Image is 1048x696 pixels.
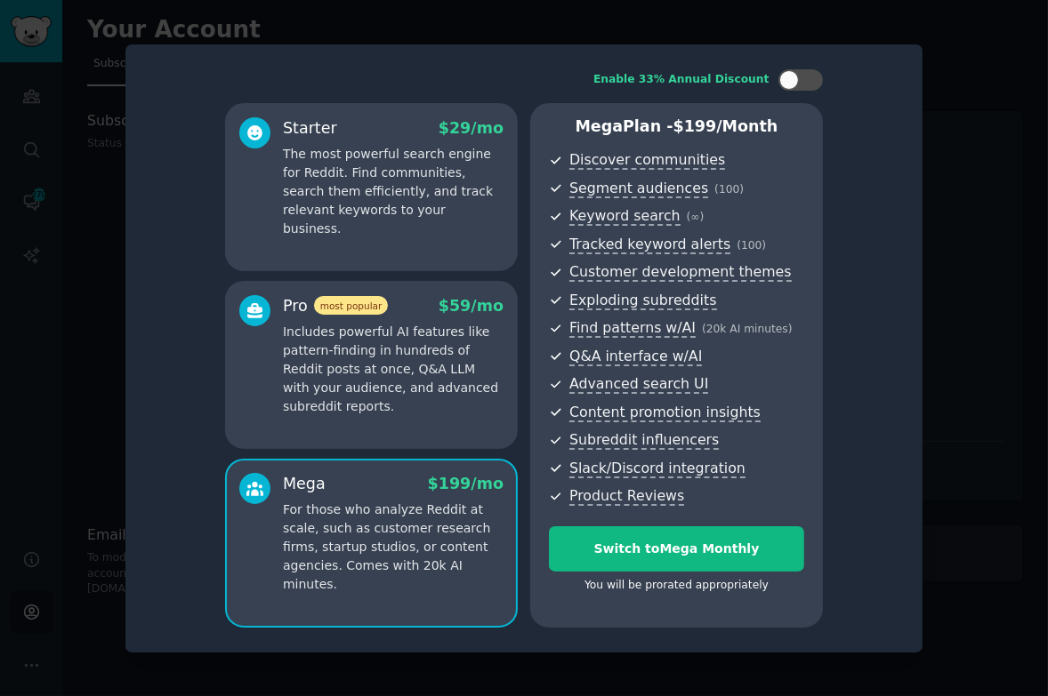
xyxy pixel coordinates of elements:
span: Keyword search [569,207,681,226]
span: ( 100 ) [737,239,766,252]
span: ( 20k AI minutes ) [702,323,793,335]
span: ( 100 ) [714,183,744,196]
span: most popular [314,296,389,315]
span: Subreddit influencers [569,431,719,450]
span: $ 199 /month [673,117,778,135]
span: Slack/Discord integration [569,460,746,478]
span: Discover communities [569,151,725,170]
span: $ 59 /mo [439,297,504,315]
p: Mega Plan - [549,116,804,138]
span: Find patterns w/AI [569,319,696,338]
div: Mega [283,473,326,495]
span: Tracked keyword alerts [569,236,730,254]
div: Pro [283,295,388,317]
p: For those who analyze Reddit at scale, such as customer research firms, startup studios, or conte... [283,500,504,594]
span: $ 199 /mo [428,475,504,492]
span: ( ∞ ) [687,211,705,223]
span: Product Reviews [569,487,684,506]
p: Includes powerful AI features like pattern-finding in hundreds of Reddit posts at once, Q&A LLM w... [283,323,504,416]
button: Switch toMega Monthly [549,526,804,572]
span: Advanced search UI [569,375,708,394]
span: Content promotion insights [569,404,761,422]
span: $ 29 /mo [439,119,504,137]
div: You will be prorated appropriately [549,578,804,594]
span: Exploding subreddits [569,292,716,310]
div: Starter [283,117,337,140]
span: Q&A interface w/AI [569,348,702,366]
div: Enable 33% Annual Discount [593,72,770,88]
div: Switch to Mega Monthly [550,540,803,558]
span: Segment audiences [569,180,708,198]
p: The most powerful search engine for Reddit. Find communities, search them efficiently, and track ... [283,145,504,238]
span: Customer development themes [569,263,792,282]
